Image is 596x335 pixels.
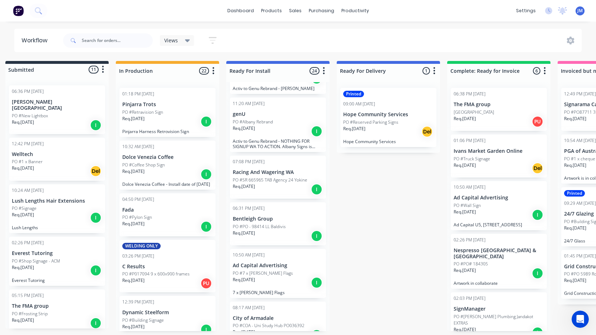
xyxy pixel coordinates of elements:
p: The FMA group [454,102,544,108]
div: 01:45 PM [DATE] [564,253,596,259]
div: 11:20 AM [DATE] [233,100,265,107]
div: 10:50 AM [DATE] [454,184,486,190]
p: Req. [DATE] [454,326,476,333]
div: Printed09:00 AM [DATE]Hope Community ServicesPO #Reserved Parking SignsReq.[DATE]DelHope Communit... [340,88,436,147]
p: Dolce Venezia Coffee - Install date of [DATE] [122,181,213,187]
p: PO #P017094 9 x 600x900 frames [122,271,190,277]
p: Req. [DATE] [233,230,255,236]
p: Req. [DATE] [233,125,255,132]
p: Everest Tutoring [12,278,102,283]
div: Del [421,126,433,137]
div: 06:31 PM [DATE] [233,205,265,212]
p: PO #Retravision Sign [122,109,163,115]
p: Req. [DATE] [454,162,476,169]
div: I [90,119,101,131]
div: Printed [343,91,364,97]
p: PO #Coffee Shop Sign [122,162,165,168]
p: Ad Capital Advertising [233,263,323,269]
div: 02:26 PM [DATE]Nespresso [GEOGRAPHIC_DATA] & [GEOGRAPHIC_DATA]PO #PO# 184305Req.[DATE]IArtwork in... [451,234,547,289]
div: Workflow [22,36,51,45]
div: PU [532,116,543,127]
div: 12:39 PM [DATE] [122,299,154,305]
div: I [532,268,543,279]
p: PO #Pylon Sign [122,214,152,221]
div: 10:50 AM [DATE] [233,252,265,258]
div: 06:38 PM [DATE] [454,91,486,97]
p: [GEOGRAPHIC_DATA] [454,109,494,115]
div: 09:29 AM [DATE] [564,200,596,207]
p: Artwork in collaborate [454,280,544,286]
div: PU [200,278,212,289]
p: Req. [DATE] [454,115,476,122]
p: PO #Truck Signage [454,156,490,162]
p: Req. [DATE] [122,168,145,175]
p: Req. [DATE] [564,162,586,169]
div: I [90,212,101,223]
img: Factory [13,5,24,16]
div: 06:31 PM [DATE]Bentleigh GroupPO #PO - 98414 LL BaldivisReq.[DATE]I [230,202,326,245]
div: Del [90,165,101,177]
p: The FMA group [12,303,102,309]
div: 06:36 PM [DATE] [12,88,44,95]
p: Lush Lengths Hair Extensions [12,198,102,204]
div: 08:17 AM [DATE] [233,305,265,311]
p: Ivans Market Garden Online [454,148,544,154]
div: 03:26 PM [DATE] [122,253,154,259]
div: 02:26 PM [DATE] [12,240,44,246]
div: 05:15 PM [DATE]The FMA groupPO #Frosting StripReq.[DATE]I [9,289,105,332]
div: 01:06 PM [DATE] [454,137,486,144]
div: I [311,230,322,242]
p: PO #1 x cheque [564,156,595,162]
div: 10:24 AM [DATE]Lush Lengths Hair ExtensionsPO #SignageReq.[DATE]ILush Lengths [9,184,105,233]
div: settings [512,5,539,16]
div: 01:18 PM [DATE] [122,91,154,97]
p: Req. [DATE] [122,324,145,330]
span: Views [164,37,178,44]
p: PO #[PERSON_NAME] Plumbing Jandakot EXTRAS [454,313,544,326]
div: I [532,209,543,221]
div: 04:50 PM [DATE] [122,196,154,203]
p: [PERSON_NAME] [GEOGRAPHIC_DATA] [12,99,102,111]
p: City of Armadale [233,315,323,321]
p: Pinjarra Trots [122,102,213,108]
div: 02:03 PM [DATE] [454,295,486,302]
div: 01:18 PM [DATE]Pinjarra TrotsPO #Retravision SignReq.[DATE]IPinjarra Harness Retrovision Sign [119,88,216,137]
p: PO #7 x [PERSON_NAME] Flags [233,270,293,277]
p: Lush Lengths [12,225,102,230]
div: I [90,317,101,329]
p: PO #Building Signage [122,317,164,324]
p: Activ to Genu Rebrand - NOTHING FOR SIGNUP WA TO ACTION. Albany Signs is producing and installing [233,138,323,149]
div: 10:24 AM [DATE] [12,187,44,194]
p: Req. [DATE] [233,183,255,190]
div: WELDING ONLY03:26 PM [DATE]C ResultsPO #P017094 9 x 600x900 framesReq.[DATE]PU [119,240,216,293]
div: 07:08 PM [DATE]Racing And Wagering WAPO #SR 665965 TAB Agency 24 YokineReq.[DATE]I [230,156,326,199]
div: sales [285,5,305,16]
p: Hope Community Services [343,139,434,144]
p: Dynamic Steelform [122,310,213,316]
p: C Results [122,264,213,270]
div: 10:54 AM [DATE] [564,137,596,144]
div: 12:42 PM [DATE] [12,141,44,147]
div: purchasing [305,5,338,16]
div: Printed [564,190,585,197]
p: Welltech [12,151,102,157]
p: Ad Capital Advertising [454,195,544,201]
p: Req. [DATE] [12,264,34,271]
div: I [90,265,101,276]
p: PO #Signage [12,205,37,212]
p: PO #PO - 98414 LL Baldivis [233,223,286,230]
input: Search for orders... [82,33,153,48]
div: I [311,184,322,195]
p: Req. [DATE] [343,126,365,132]
p: PO #SR 665965 TAB Agency 24 Yokine [233,177,307,183]
div: I [200,116,212,127]
div: 11:20 AM [DATE]genUPO #Albany RebrandReq.[DATE]IActiv to Genu Rebrand - NOTHING FOR SIGNUP WA TO ... [230,98,326,152]
p: Ad Capital U5, [STREET_ADDRESS] [454,222,544,227]
div: I [200,221,212,232]
div: products [257,5,285,16]
div: 02:26 PM [DATE] [454,237,486,243]
p: PO #Albany Rebrand [233,119,273,125]
p: PO #New Lightbox [12,113,48,119]
div: 12:49 PM [DATE] [564,91,596,97]
p: Req. [DATE] [454,209,476,215]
